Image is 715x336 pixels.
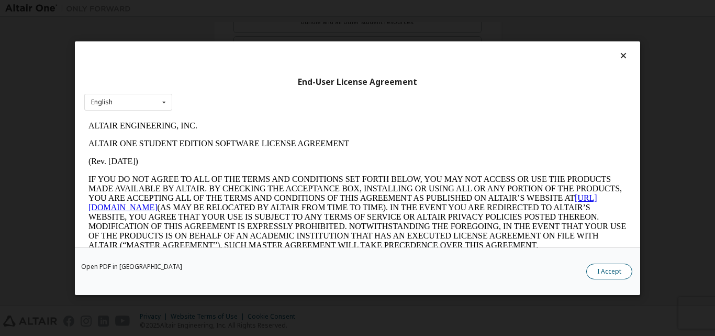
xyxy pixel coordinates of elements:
p: This Altair One Student Edition Software License Agreement (“Agreement”) is between Altair Engine... [4,142,542,179]
p: (Rev. [DATE]) [4,40,542,49]
p: ALTAIR ONE STUDENT EDITION SOFTWARE LICENSE AGREEMENT [4,22,542,31]
button: I Accept [586,263,632,279]
p: ALTAIR ENGINEERING, INC. [4,4,542,14]
a: Open PDF in [GEOGRAPHIC_DATA] [81,263,182,269]
div: End-User License Agreement [84,77,631,87]
p: IF YOU DO NOT AGREE TO ALL OF THE TERMS AND CONDITIONS SET FORTH BELOW, YOU MAY NOT ACCESS OR USE... [4,58,542,133]
a: [URL][DOMAIN_NAME] [4,77,513,95]
div: English [91,99,113,105]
